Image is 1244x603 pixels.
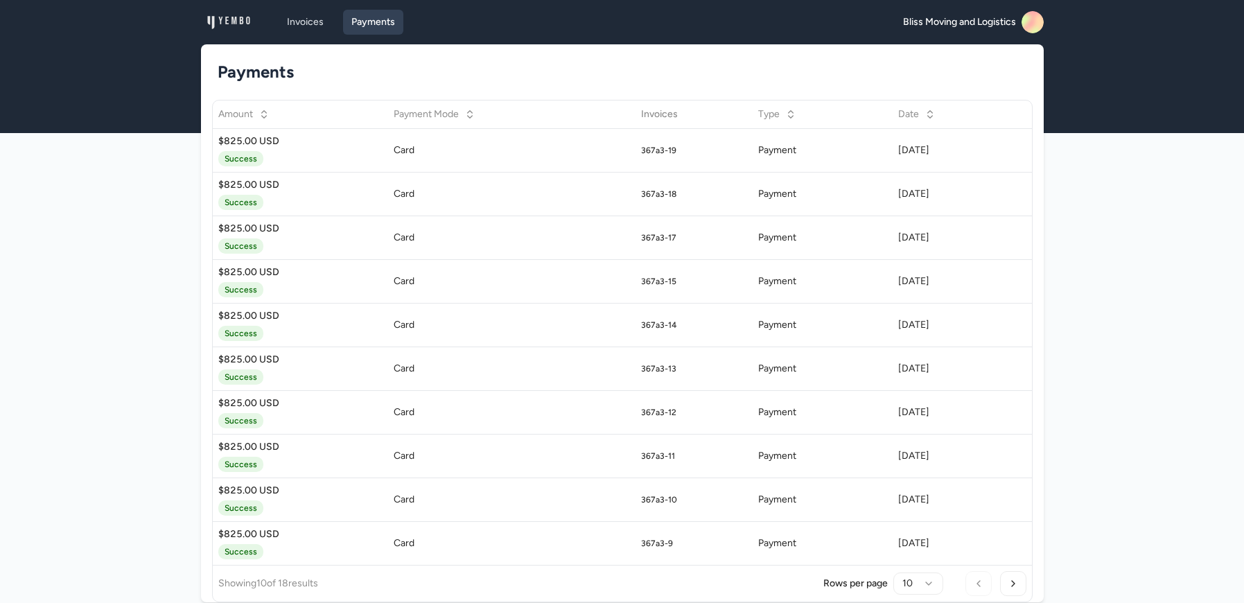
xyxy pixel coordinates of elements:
[903,11,1044,33] a: Bliss Moving and Logistics
[385,102,484,127] button: Payment Mode
[641,494,677,505] div: 367a3-10
[641,407,676,418] div: 367a3-12
[218,457,263,472] span: Success
[394,107,459,121] span: Payment Mode
[641,232,676,243] div: 367a3-17
[758,107,780,121] span: Type
[758,187,888,201] div: payment
[890,102,944,127] button: Date
[218,484,383,498] div: $825.00 USD
[641,189,676,200] div: 367a3-18
[218,265,383,279] div: $825.00 USD
[758,405,888,419] div: payment
[641,451,675,462] div: 367a3-11
[218,222,383,236] div: $825.00 USD
[394,143,630,157] div: Card
[218,238,263,254] span: Success
[898,187,1026,201] div: [DATE]
[394,536,630,550] div: Card
[758,536,888,550] div: payment
[758,493,888,507] div: payment
[641,320,676,331] div: 367a3-14
[758,318,888,332] div: payment
[898,536,1026,550] div: [DATE]
[394,231,630,245] div: Card
[394,493,630,507] div: Card
[898,405,1026,419] div: [DATE]
[898,143,1026,157] div: [DATE]
[218,151,263,166] span: Success
[394,362,630,376] div: Card
[641,538,673,549] div: 367a3-9
[903,15,1016,29] span: Bliss Moving and Logistics
[641,363,676,374] div: 367a3-13
[218,61,1016,83] h1: Payments
[758,143,888,157] div: payment
[207,11,251,33] img: logo_1739579967.png
[218,195,263,210] span: Success
[218,577,318,591] p: Showing 10 of 18 results
[394,318,630,332] div: Card
[758,362,888,376] div: payment
[218,309,383,323] div: $825.00 USD
[898,231,1026,245] div: [DATE]
[758,449,888,463] div: payment
[218,544,263,559] span: Success
[279,10,332,35] a: Invoices
[394,274,630,288] div: Card
[210,102,278,127] button: Amount
[218,369,263,385] span: Success
[823,577,888,591] p: Rows per page
[641,145,676,156] div: 367a3-19
[641,276,676,287] div: 367a3-15
[218,353,383,367] div: $825.00 USD
[218,178,383,192] div: $825.00 USD
[218,413,263,428] span: Success
[218,527,383,541] div: $825.00 USD
[343,10,403,35] a: Payments
[218,107,253,121] span: Amount
[898,449,1026,463] div: [DATE]
[394,405,630,419] div: Card
[750,102,805,127] button: Type
[394,449,630,463] div: Card
[394,187,630,201] div: Card
[218,440,383,454] div: $825.00 USD
[636,101,753,128] th: Invoices
[218,134,383,148] div: $825.00 USD
[758,274,888,288] div: payment
[218,282,263,297] span: Success
[898,362,1026,376] div: [DATE]
[758,231,888,245] div: payment
[898,274,1026,288] div: [DATE]
[898,318,1026,332] div: [DATE]
[898,107,919,121] span: Date
[218,396,383,410] div: $825.00 USD
[898,493,1026,507] div: [DATE]
[218,500,263,516] span: Success
[218,326,263,341] span: Success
